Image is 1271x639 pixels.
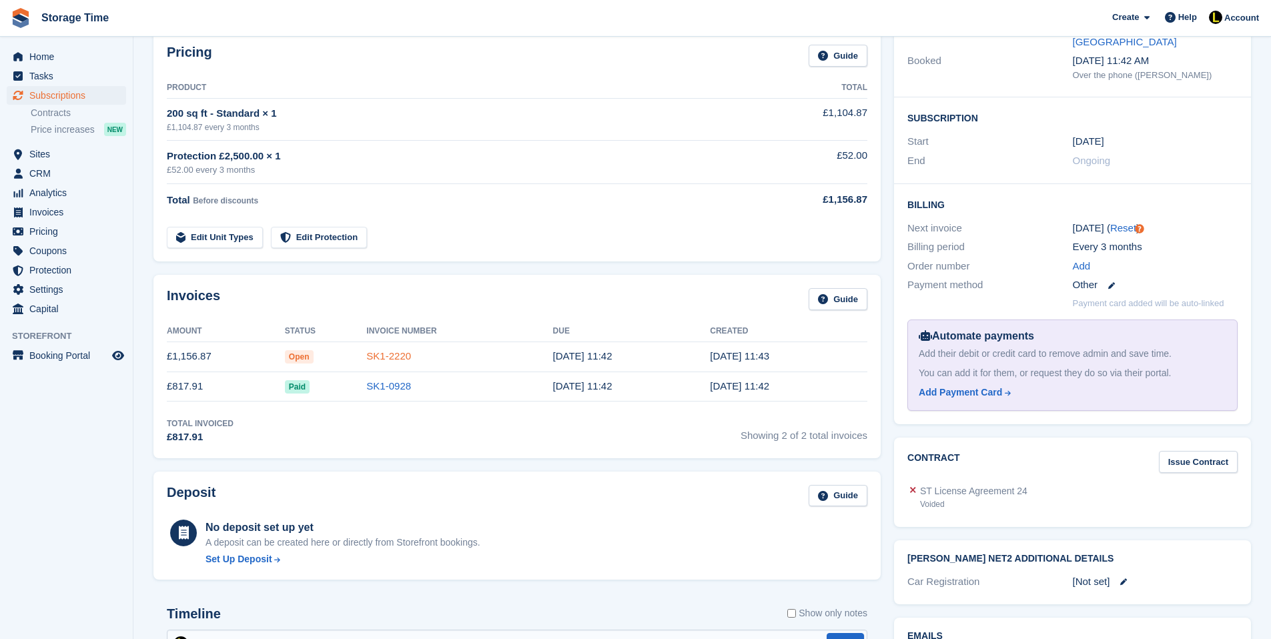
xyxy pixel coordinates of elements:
h2: Timeline [167,606,221,622]
div: Every 3 months [1073,239,1238,255]
a: Preview store [110,348,126,364]
a: menu [7,67,126,85]
div: Over the phone ([PERSON_NAME]) [1073,69,1238,82]
img: Laaibah Sarwar [1209,11,1222,24]
p: A deposit can be created here or directly from Storefront bookings. [205,536,480,550]
div: Total Invoiced [167,418,234,430]
a: menu [7,183,126,202]
span: Analytics [29,183,109,202]
div: Next invoice [907,221,1072,236]
a: Set Up Deposit [205,552,480,566]
a: menu [7,47,126,66]
td: £817.91 [167,372,285,402]
h2: Deposit [167,485,216,507]
div: Automate payments [919,328,1226,344]
a: Storage Time - [GEOGRAPHIC_DATA] [1073,21,1177,47]
a: menu [7,203,126,221]
div: Other [1073,277,1238,293]
a: Price increases NEW [31,122,126,137]
th: Created [710,321,867,342]
a: Add [1073,259,1091,274]
div: £817.91 [167,430,234,445]
div: Set Up Deposit [205,552,272,566]
span: CRM [29,164,109,183]
div: You can add it for them, or request they do so via their portal. [919,366,1226,380]
div: [DATE] ( ) [1073,221,1238,236]
th: Product [167,77,740,99]
div: Order number [907,259,1072,274]
a: menu [7,346,126,365]
a: Guide [809,485,867,507]
a: Storage Time [36,7,114,29]
span: Open [285,350,314,364]
th: Amount [167,321,285,342]
time: 2025-07-01 00:00:00 UTC [1073,134,1104,149]
span: Storefront [12,330,133,343]
span: Tasks [29,67,109,85]
input: Show only notes [787,606,796,620]
a: Reset [1110,222,1136,233]
span: Invoices [29,203,109,221]
h2: Subscription [907,111,1238,124]
a: menu [7,280,126,299]
span: Showing 2 of 2 total invoices [741,418,867,445]
h2: Invoices [167,288,220,310]
span: Account [1224,11,1259,25]
span: Price increases [31,123,95,136]
span: Settings [29,280,109,299]
a: Add Payment Card [919,386,1221,400]
a: Guide [809,45,867,67]
a: menu [7,299,126,318]
div: £52.00 every 3 months [167,163,740,177]
a: Issue Contract [1159,451,1238,473]
div: 200 sq ft - Standard × 1 [167,106,740,121]
td: £1,156.87 [167,342,285,372]
div: Payment method [907,277,1072,293]
div: Car Registration [907,574,1072,590]
a: SK1-2220 [366,350,411,362]
span: Protection [29,261,109,279]
a: menu [7,241,126,260]
span: Pricing [29,222,109,241]
time: 2025-07-02 10:42:27 UTC [553,380,612,392]
time: 2025-07-01 10:42:27 UTC [710,380,769,392]
div: Add their debit or credit card to remove admin and save time. [919,347,1226,361]
span: Help [1178,11,1197,24]
div: Billing period [907,239,1072,255]
a: Guide [809,288,867,310]
span: Sites [29,145,109,163]
a: menu [7,164,126,183]
span: Subscriptions [29,86,109,105]
img: stora-icon-8386f47178a22dfd0bd8f6a31ec36ba5ce8667c1dd55bd0f319d3a0aa187defe.svg [11,8,31,28]
a: menu [7,261,126,279]
a: Contracts [31,107,126,119]
div: Add Payment Card [919,386,1002,400]
time: 2025-10-02 10:42:27 UTC [553,350,612,362]
span: Total [167,194,190,205]
h2: Pricing [167,45,212,67]
a: menu [7,86,126,105]
span: Before discounts [193,196,258,205]
div: £1,156.87 [740,192,867,207]
th: Due [553,321,711,342]
a: menu [7,222,126,241]
a: menu [7,145,126,163]
h2: Billing [907,197,1238,211]
a: Edit Unit Types [167,227,263,249]
div: [Not set] [1073,574,1238,590]
a: SK1-0928 [366,380,411,392]
span: Paid [285,380,310,394]
div: ST License Agreement 24 [920,484,1027,498]
span: Coupons [29,241,109,260]
span: Create [1112,11,1139,24]
a: Edit Protection [271,227,367,249]
td: £52.00 [740,141,867,184]
th: Invoice Number [366,321,552,342]
div: NEW [104,123,126,136]
p: Payment card added will be auto-linked [1073,297,1224,310]
span: Home [29,47,109,66]
div: [DATE] 11:42 AM [1073,53,1238,69]
div: Protection £2,500.00 × 1 [167,149,740,164]
span: Ongoing [1073,155,1111,166]
td: £1,104.87 [740,98,867,140]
